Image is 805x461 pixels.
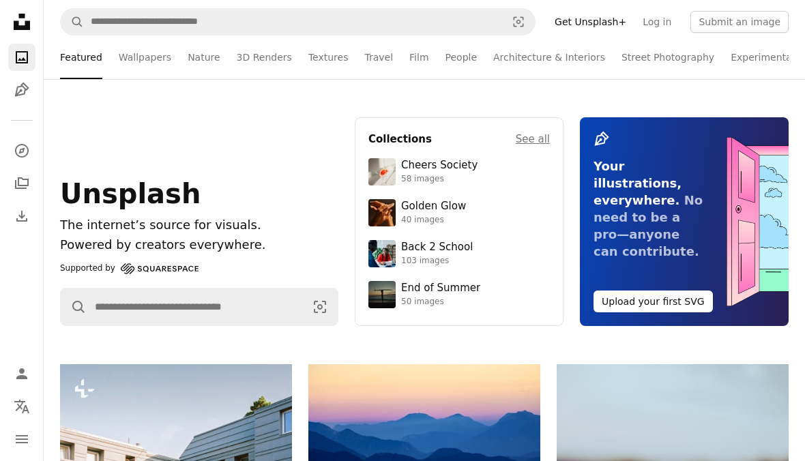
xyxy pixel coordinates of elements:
[368,158,396,185] img: photo-1610218588353-03e3130b0e2d
[594,159,682,207] span: Your illustrations, everywhere.
[60,8,536,35] form: Find visuals sitewide
[60,215,338,235] h1: The internet’s source for visuals.
[493,35,605,79] a: Architecture & Interiors
[368,199,550,226] a: Golden Glow40 images
[8,360,35,387] a: Log in / Sign up
[409,35,428,79] a: Film
[8,137,35,164] a: Explore
[401,159,478,173] div: Cheers Society
[731,35,794,79] a: Experimental
[302,288,338,325] button: Visual search
[188,35,220,79] a: Nature
[237,35,292,79] a: 3D Renders
[60,261,199,277] a: Supported by
[368,158,550,185] a: Cheers Society58 images
[401,282,480,295] div: End of Summer
[308,430,540,443] a: Layered blue mountains under a pastel sky
[368,131,432,147] h4: Collections
[401,241,473,254] div: Back 2 School
[401,215,466,226] div: 40 images
[8,426,35,453] button: Menu
[401,297,480,308] div: 50 images
[621,35,714,79] a: Street Photography
[368,240,550,267] a: Back 2 School103 images
[401,256,473,267] div: 103 images
[368,281,396,308] img: premium_photo-1754398386796-ea3dec2a6302
[516,131,550,147] a: See all
[368,240,396,267] img: premium_photo-1683135218355-6d72011bf303
[445,35,478,79] a: People
[401,174,478,185] div: 58 images
[8,170,35,197] a: Collections
[8,76,35,104] a: Illustrations
[8,44,35,71] a: Photos
[401,200,466,213] div: Golden Glow
[60,288,338,326] form: Find visuals sitewide
[60,178,201,209] span: Unsplash
[368,281,550,308] a: End of Summer50 images
[61,9,84,35] button: Search Unsplash
[634,11,679,33] a: Log in
[364,35,393,79] a: Travel
[60,235,338,255] p: Powered by creators everywhere.
[8,8,35,38] a: Home — Unsplash
[61,288,87,325] button: Search Unsplash
[502,9,535,35] button: Visual search
[546,11,634,33] a: Get Unsplash+
[8,203,35,230] a: Download History
[594,291,713,312] button: Upload your first SVG
[8,393,35,420] button: Language
[308,35,349,79] a: Textures
[690,11,789,33] button: Submit an image
[119,35,171,79] a: Wallpapers
[368,199,396,226] img: premium_photo-1754759085924-d6c35cb5b7a4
